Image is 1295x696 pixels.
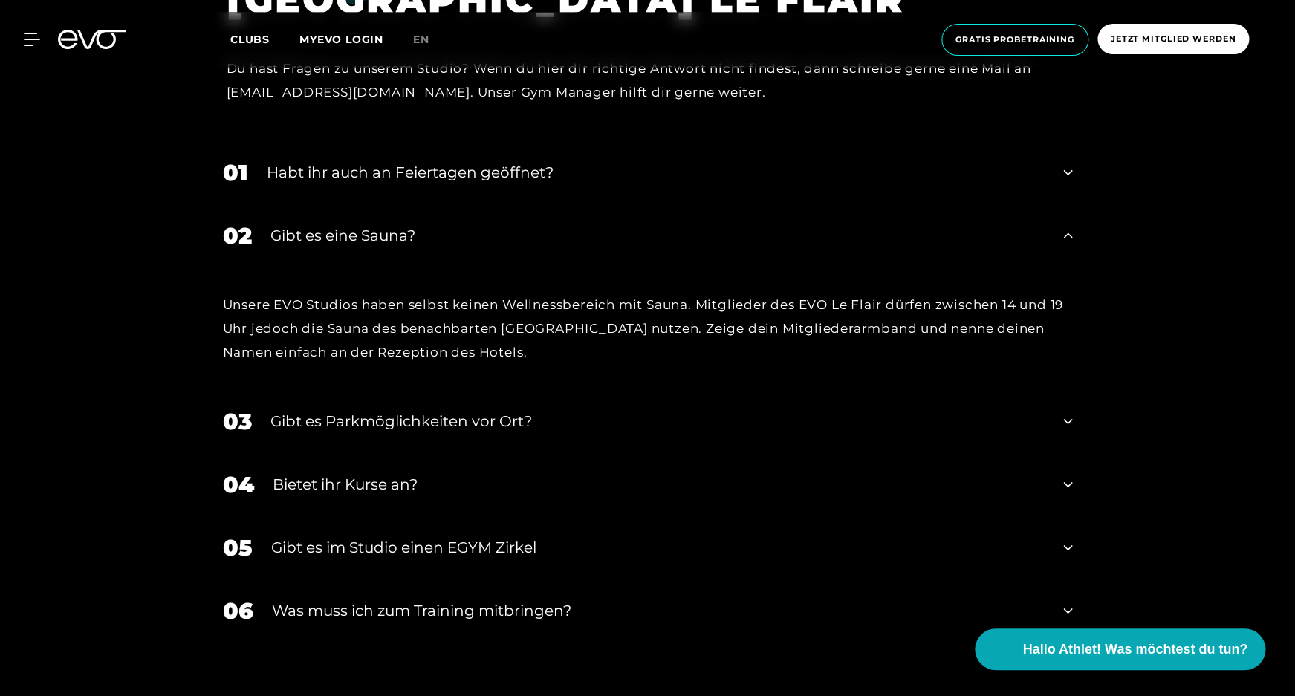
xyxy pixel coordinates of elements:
div: Du hast Fragen zu unserem Studio? Wenn du hier dir richtige Antwort nicht findest, dann schreibe ... [227,56,1051,105]
div: 05 [223,531,253,565]
button: Hallo Athlet! Was möchtest du tun? [975,628,1265,670]
div: Gibt es im Studio einen EGYM Zirkel [271,536,1045,559]
div: Gibt es eine Sauna? [270,224,1045,247]
span: Jetzt Mitglied werden [1111,33,1236,45]
div: Habt ihr auch an Feiertagen geöffnet? [267,161,1045,183]
div: 03 [223,405,252,438]
span: Gratis Probetraining [955,33,1074,46]
a: en [413,31,447,48]
div: Gibt es Parkmöglichkeiten vor Ort? [270,410,1045,432]
a: MYEVO LOGIN [299,33,383,46]
span: en [413,33,429,46]
a: Jetzt Mitglied werden [1093,24,1253,56]
span: Hallo Athlet! Was möchtest du tun? [1022,640,1247,660]
a: Gratis Probetraining [937,24,1093,56]
div: 06 [223,594,253,628]
div: 01 [223,156,248,189]
div: 04 [223,468,254,501]
span: Clubs [230,33,270,46]
div: Was muss ich zum Training mitbringen? [272,599,1045,622]
div: 02 [223,219,252,253]
div: Unsere EVO Studios haben selbst keinen Wellnessbereich mit Sauna. Mitglieder des EVO Le Flair dür... [223,293,1073,365]
a: Clubs [230,32,299,46]
div: Bietet ihr Kurse an? [273,473,1045,495]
